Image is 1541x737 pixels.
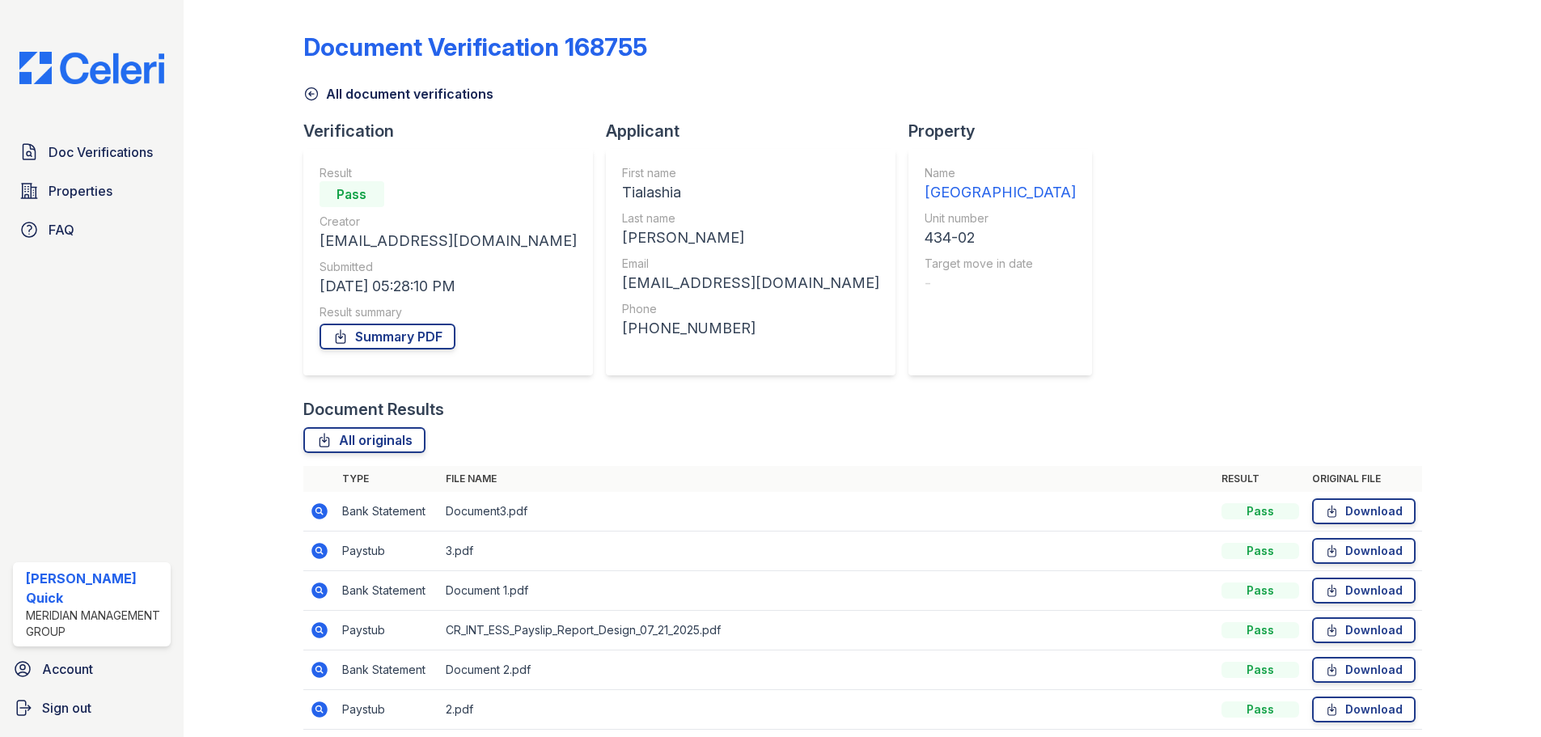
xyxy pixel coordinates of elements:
[1312,657,1416,683] a: Download
[925,165,1076,204] a: Name [GEOGRAPHIC_DATA]
[320,165,577,181] div: Result
[622,165,879,181] div: First name
[1312,538,1416,564] a: Download
[336,571,439,611] td: Bank Statement
[925,256,1076,272] div: Target move in date
[303,427,425,453] a: All originals
[1215,466,1306,492] th: Result
[908,120,1105,142] div: Property
[925,165,1076,181] div: Name
[925,272,1076,294] div: -
[439,690,1215,730] td: 2.pdf
[1312,578,1416,604] a: Download
[6,653,177,685] a: Account
[1221,622,1299,638] div: Pass
[49,142,153,162] span: Doc Verifications
[1312,617,1416,643] a: Download
[13,175,171,207] a: Properties
[320,324,455,349] a: Summary PDF
[13,136,171,168] a: Doc Verifications
[439,492,1215,532] td: Document3.pdf
[13,214,171,246] a: FAQ
[925,227,1076,249] div: 434-02
[320,181,384,207] div: Pass
[336,650,439,690] td: Bank Statement
[1221,662,1299,678] div: Pass
[1221,701,1299,718] div: Pass
[49,181,112,201] span: Properties
[439,611,1215,650] td: CR_INT_ESS_Payslip_Report_Design_07_21_2025.pdf
[439,571,1215,611] td: Document 1.pdf
[1221,543,1299,559] div: Pass
[26,608,164,640] div: Meridian Management Group
[303,32,647,61] div: Document Verification 168755
[336,532,439,571] td: Paystub
[1306,466,1422,492] th: Original file
[6,692,177,724] a: Sign out
[320,259,577,275] div: Submitted
[320,230,577,252] div: [EMAIL_ADDRESS][DOMAIN_NAME]
[606,120,908,142] div: Applicant
[925,210,1076,227] div: Unit number
[336,492,439,532] td: Bank Statement
[1312,697,1416,722] a: Download
[622,181,879,204] div: Tialashia
[336,690,439,730] td: Paystub
[303,398,444,421] div: Document Results
[42,659,93,679] span: Account
[303,84,493,104] a: All document verifications
[320,304,577,320] div: Result summary
[439,532,1215,571] td: 3.pdf
[622,301,879,317] div: Phone
[320,275,577,298] div: [DATE] 05:28:10 PM
[6,52,177,84] img: CE_Logo_Blue-a8612792a0a2168367f1c8372b55b34899dd931a85d93a1a3d3e32e68fde9ad4.png
[303,120,606,142] div: Verification
[1312,498,1416,524] a: Download
[622,210,879,227] div: Last name
[336,466,439,492] th: Type
[439,466,1215,492] th: File name
[1221,503,1299,519] div: Pass
[42,698,91,718] span: Sign out
[622,256,879,272] div: Email
[622,317,879,340] div: [PHONE_NUMBER]
[336,611,439,650] td: Paystub
[622,272,879,294] div: [EMAIL_ADDRESS][DOMAIN_NAME]
[925,181,1076,204] div: [GEOGRAPHIC_DATA]
[1221,582,1299,599] div: Pass
[49,220,74,239] span: FAQ
[320,214,577,230] div: Creator
[439,650,1215,690] td: Document 2.pdf
[26,569,164,608] div: [PERSON_NAME] Quick
[622,227,879,249] div: [PERSON_NAME]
